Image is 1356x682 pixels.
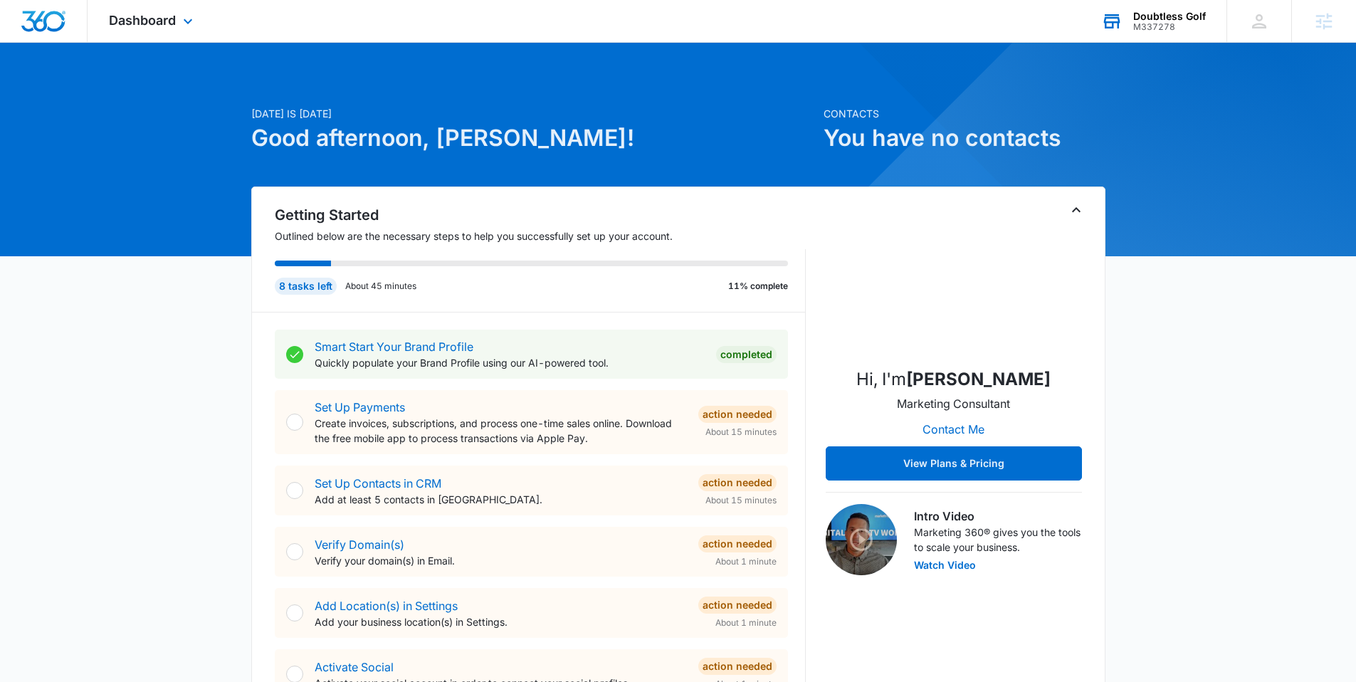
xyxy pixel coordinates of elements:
p: 11% complete [728,280,788,293]
p: Create invoices, subscriptions, and process one-time sales online. Download the free mobile app t... [315,416,687,446]
h3: Intro Video [914,508,1082,525]
a: Set Up Contacts in CRM [315,476,441,490]
p: Verify your domain(s) in Email. [315,553,687,568]
img: Caitlin Genschoreck [883,213,1025,355]
div: Action Needed [698,474,777,491]
button: Contact Me [908,412,999,446]
div: Action Needed [698,406,777,423]
button: Toggle Collapse [1068,201,1085,219]
div: Action Needed [698,597,777,614]
a: Verify Domain(s) [315,537,404,552]
span: About 15 minutes [705,494,777,507]
p: Add at least 5 contacts in [GEOGRAPHIC_DATA]. [315,492,687,507]
p: About 45 minutes [345,280,416,293]
h1: You have no contacts [824,121,1105,155]
button: View Plans & Pricing [826,446,1082,481]
div: 8 tasks left [275,278,337,295]
div: account id [1133,22,1206,32]
a: Smart Start Your Brand Profile [315,340,473,354]
a: Set Up Payments [315,400,405,414]
p: Add your business location(s) in Settings. [315,614,687,629]
span: About 1 minute [715,555,777,568]
p: Quickly populate your Brand Profile using our AI-powered tool. [315,355,705,370]
div: Completed [716,346,777,363]
span: About 1 minute [715,617,777,629]
h1: Good afternoon, [PERSON_NAME]! [251,121,815,155]
span: About 15 minutes [705,426,777,439]
p: [DATE] is [DATE] [251,106,815,121]
div: account name [1133,11,1206,22]
a: Activate Social [315,660,394,674]
p: Contacts [824,106,1105,121]
button: Watch Video [914,560,976,570]
p: Marketing 360® gives you the tools to scale your business. [914,525,1082,555]
strong: [PERSON_NAME] [906,369,1051,389]
h2: Getting Started [275,204,806,226]
img: Intro Video [826,504,897,575]
p: Marketing Consultant [897,395,1010,412]
p: Outlined below are the necessary steps to help you successfully set up your account. [275,229,806,243]
div: Action Needed [698,658,777,675]
div: Action Needed [698,535,777,552]
a: Add Location(s) in Settings [315,599,458,613]
span: Dashboard [109,13,176,28]
p: Hi, I'm [856,367,1051,392]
